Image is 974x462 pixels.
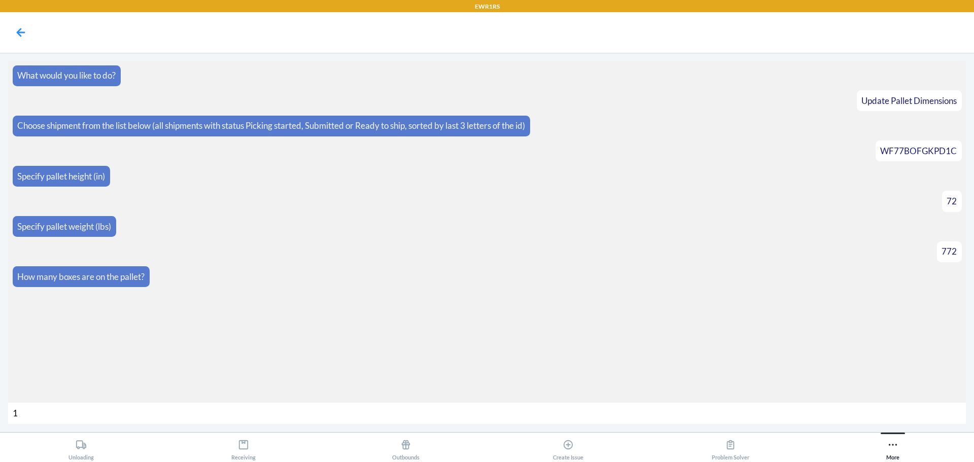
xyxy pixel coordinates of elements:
button: Problem Solver [649,433,812,460]
div: More [886,435,899,460]
span: 772 [942,246,957,257]
button: More [812,433,974,460]
span: Update Pallet Dimensions [861,95,957,106]
p: How many boxes are on the pallet? [17,270,145,283]
p: EWR1RS [475,2,500,11]
div: Unloading [68,435,94,460]
button: Create Issue [487,433,649,460]
div: Outbounds [392,435,420,460]
p: Specify pallet height (in) [17,170,105,183]
span: 72 [947,196,957,206]
p: Choose shipment from the list below (all shipments with status Picking started, Submitted or Read... [17,119,525,132]
p: What would you like to do? [17,69,116,82]
span: WF77BOFGKPD1C [880,146,957,156]
button: Receiving [162,433,325,460]
div: Create Issue [553,435,583,460]
p: Specify pallet weight (lbs) [17,220,111,233]
div: Problem Solver [712,435,749,460]
div: Receiving [231,435,256,460]
button: Outbounds [325,433,487,460]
